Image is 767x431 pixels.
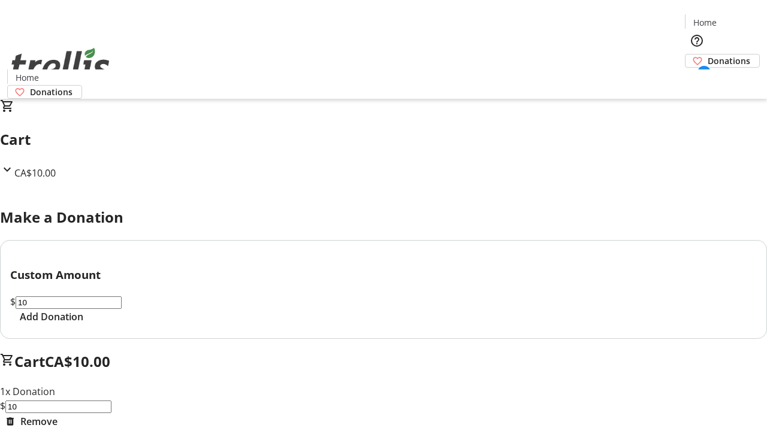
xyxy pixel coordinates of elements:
span: Home [693,16,717,29]
span: CA$10.00 [14,166,56,180]
button: Cart [685,68,709,92]
a: Home [8,71,46,84]
span: $ [10,295,16,308]
img: Orient E2E Organization cpyRnFWgv2's Logo [7,35,114,95]
input: Donation Amount [16,296,122,309]
a: Donations [7,85,82,99]
span: Donations [708,54,750,67]
a: Home [686,16,724,29]
span: Donations [30,86,73,98]
span: Home [16,71,39,84]
span: Remove [20,414,58,429]
input: Donation Amount [5,400,111,413]
a: Donations [685,54,760,68]
h3: Custom Amount [10,266,757,283]
span: Add Donation [20,309,83,324]
button: Help [685,29,709,53]
button: Add Donation [10,309,93,324]
span: CA$10.00 [45,351,110,371]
